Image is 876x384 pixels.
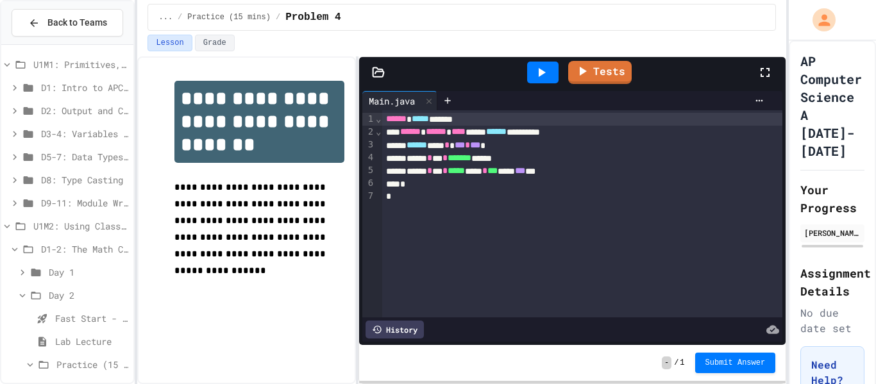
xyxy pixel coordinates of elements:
[362,126,375,138] div: 2
[362,91,437,110] div: Main.java
[362,151,375,164] div: 4
[799,5,839,35] div: My Account
[705,358,766,368] span: Submit Answer
[55,335,128,348] span: Lab Lecture
[41,81,128,94] span: D1: Intro to APCSA
[285,10,341,25] span: Problem 4
[800,181,864,217] h2: Your Progress
[41,242,128,256] span: D1-2: The Math Class
[800,264,864,300] h2: Assignment Details
[187,12,271,22] span: Practice (15 mins)
[362,190,375,203] div: 7
[41,196,128,210] span: D9-11: Module Wrap Up
[56,358,128,371] span: Practice (15 mins)
[680,358,684,368] span: 1
[375,126,382,137] span: Fold line
[147,35,192,51] button: Lesson
[49,265,128,279] span: Day 1
[362,177,375,190] div: 6
[276,12,280,22] span: /
[158,12,173,22] span: ...
[362,138,375,151] div: 3
[800,52,864,160] h1: AP Computer Science A [DATE]-[DATE]
[41,127,128,140] span: D3-4: Variables and Input
[662,356,671,369] span: -
[55,312,128,325] span: Fast Start - Quiz
[12,9,123,37] button: Back to Teams
[49,288,128,302] span: Day 2
[800,305,864,336] div: No due date set
[362,113,375,126] div: 1
[366,321,424,338] div: History
[33,219,128,233] span: U1M2: Using Classes and Objects
[362,164,375,177] div: 5
[47,16,107,29] span: Back to Teams
[195,35,235,51] button: Grade
[41,104,128,117] span: D2: Output and Compiling Code
[41,173,128,187] span: D8: Type Casting
[41,150,128,163] span: D5-7: Data Types and Number Calculations
[674,358,678,368] span: /
[695,353,776,373] button: Submit Answer
[362,94,421,108] div: Main.java
[33,58,128,71] span: U1M1: Primitives, Variables, Basic I/O
[568,61,632,84] a: Tests
[178,12,182,22] span: /
[375,113,382,124] span: Fold line
[804,227,861,238] div: [PERSON_NAME]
